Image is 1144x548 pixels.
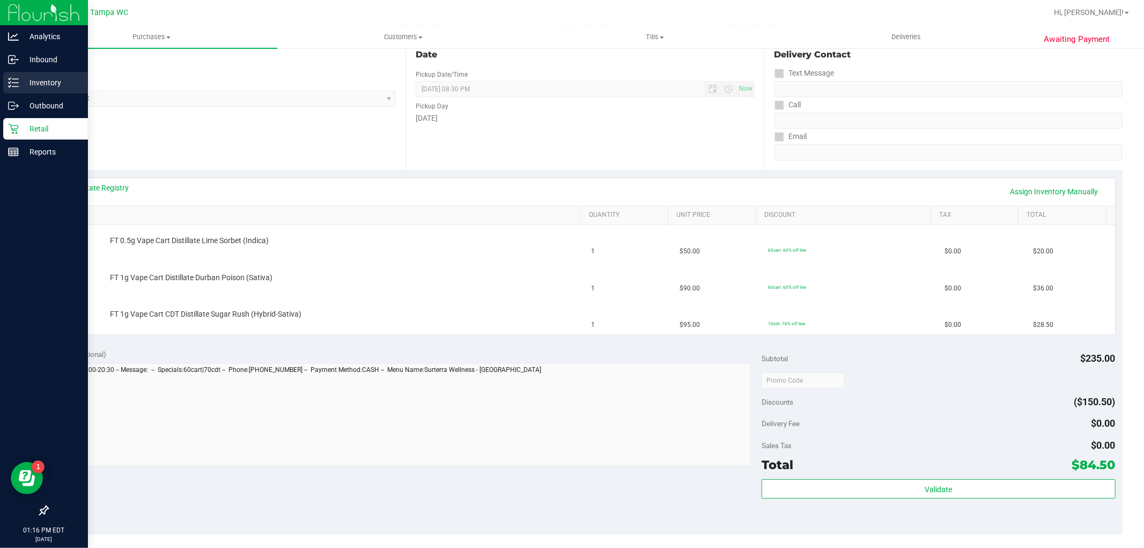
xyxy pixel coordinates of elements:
[1091,440,1116,451] span: $0.00
[277,26,529,48] a: Customers
[768,284,806,290] span: 60cart: 60% off line
[877,32,935,42] span: Deliveries
[925,485,952,494] span: Validate
[939,211,1014,220] a: Tax
[5,535,83,543] p: [DATE]
[19,145,83,158] p: Reports
[774,113,1123,129] input: Format: (999) 999-9999
[1033,283,1053,294] span: $36.00
[1091,418,1116,429] span: $0.00
[768,321,805,326] span: 70cdt: 70% off line
[26,32,277,42] span: Purchases
[19,122,83,135] p: Retail
[1033,246,1053,257] span: $20.00
[47,48,396,61] div: Location
[63,211,577,220] a: SKU
[5,525,83,535] p: 01:16 PM EDT
[19,53,83,66] p: Inbound
[680,320,700,330] span: $95.00
[110,309,301,319] span: FT 1g Vape Cart CDT Distillate Sugar Rush (Hybrid-Sativa)
[762,441,792,450] span: Sales Tax
[762,479,1115,499] button: Validate
[774,48,1123,61] div: Delivery Contact
[762,457,793,472] span: Total
[110,273,272,283] span: FT 1g Vape Cart Distillate Durban Poison (Sativa)
[1074,396,1116,407] span: ($150.50)
[26,26,277,48] a: Purchases
[416,48,754,61] div: Date
[529,32,780,42] span: Tills
[592,320,595,330] span: 1
[680,283,700,294] span: $90.00
[1072,457,1116,472] span: $84.50
[774,81,1123,97] input: Format: (999) 999-9999
[762,372,845,389] input: Promo Code
[8,123,19,134] inline-svg: Retail
[944,320,961,330] span: $0.00
[416,113,754,124] div: [DATE]
[8,100,19,111] inline-svg: Outbound
[677,211,752,220] a: Unit Price
[592,283,595,294] span: 1
[589,211,664,220] a: Quantity
[19,76,83,89] p: Inventory
[416,70,468,79] label: Pickup Date/Time
[1033,320,1053,330] span: $28.50
[278,32,528,42] span: Customers
[19,30,83,43] p: Analytics
[8,147,19,157] inline-svg: Reports
[944,283,961,294] span: $0.00
[8,54,19,65] inline-svg: Inbound
[11,462,43,494] iframe: Resource center
[780,26,1032,48] a: Deliveries
[774,65,835,81] label: Text Message
[1003,182,1105,201] a: Assign Inventory Manually
[65,182,129,193] a: View State Registry
[1027,211,1102,220] a: Total
[1054,8,1124,17] span: Hi, [PERSON_NAME]!
[762,354,788,363] span: Subtotal
[768,247,806,253] span: 60cart: 60% off line
[762,392,793,412] span: Discounts
[1081,353,1116,364] span: $235.00
[110,236,269,246] span: FT 0.5g Vape Cart Distillate Lime Sorbet (Indica)
[592,246,595,257] span: 1
[8,77,19,88] inline-svg: Inventory
[774,129,807,144] label: Email
[416,101,448,111] label: Pickup Day
[19,99,83,112] p: Outbound
[1044,33,1110,46] span: Awaiting Payment
[8,31,19,42] inline-svg: Analytics
[529,26,780,48] a: Tills
[680,246,700,257] span: $50.00
[32,461,45,473] iframe: Resource center unread badge
[91,8,129,17] span: Tampa WC
[764,211,927,220] a: Discount
[774,97,801,113] label: Call
[762,419,800,428] span: Delivery Fee
[944,246,961,257] span: $0.00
